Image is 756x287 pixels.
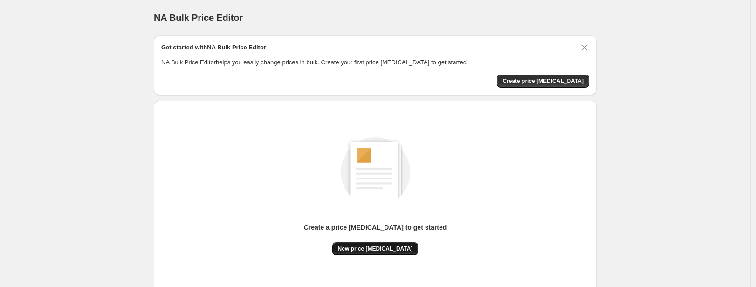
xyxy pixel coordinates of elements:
[338,245,413,253] span: New price [MEDICAL_DATA]
[154,13,243,23] span: NA Bulk Price Editor
[304,223,447,232] p: Create a price [MEDICAL_DATA] to get started
[161,58,589,67] p: NA Bulk Price Editor helps you easily change prices in bulk. Create your first price [MEDICAL_DAT...
[580,43,589,52] button: Dismiss card
[161,43,266,52] h2: Get started with NA Bulk Price Editor
[332,242,419,255] button: New price [MEDICAL_DATA]
[502,77,584,85] span: Create price [MEDICAL_DATA]
[497,75,589,88] button: Create price change job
